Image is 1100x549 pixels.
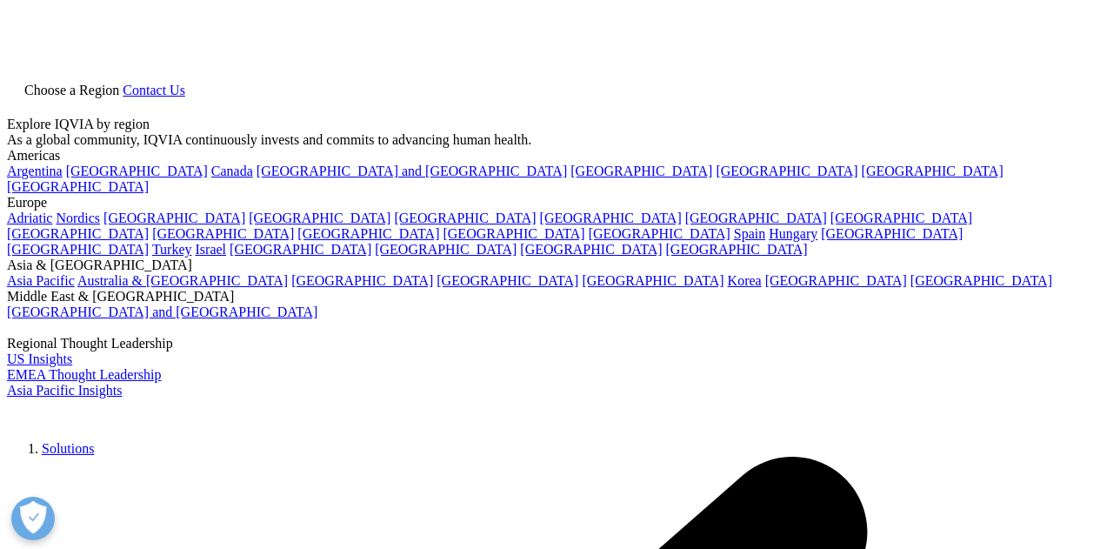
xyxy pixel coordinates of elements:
div: Americas [7,148,1093,164]
a: US Insights [7,351,72,366]
a: Asia Pacific [7,273,75,288]
a: [GEOGRAPHIC_DATA] [589,226,730,241]
a: Contact Us [123,83,185,97]
a: Australia & [GEOGRAPHIC_DATA] [77,273,288,288]
a: [GEOGRAPHIC_DATA] [103,211,245,225]
a: [GEOGRAPHIC_DATA] [230,242,371,257]
a: [GEOGRAPHIC_DATA] [437,273,578,288]
a: [GEOGRAPHIC_DATA] [570,164,712,178]
div: Regional Thought Leadership [7,336,1093,351]
div: Asia & [GEOGRAPHIC_DATA] [7,258,1093,273]
a: [GEOGRAPHIC_DATA] [249,211,390,225]
a: [GEOGRAPHIC_DATA] [685,211,827,225]
a: [GEOGRAPHIC_DATA] [297,226,439,241]
div: Middle East & [GEOGRAPHIC_DATA] [7,289,1093,305]
div: Europe [7,195,1093,211]
a: [GEOGRAPHIC_DATA] and [GEOGRAPHIC_DATA] [257,164,567,178]
a: [GEOGRAPHIC_DATA] [830,211,972,225]
a: [GEOGRAPHIC_DATA] [375,242,517,257]
a: [GEOGRAPHIC_DATA] [582,273,723,288]
a: [GEOGRAPHIC_DATA] [540,211,682,225]
span: Choose a Region [24,83,119,97]
a: Hungary [769,226,817,241]
a: [GEOGRAPHIC_DATA] [7,179,149,194]
a: Canada [211,164,253,178]
a: [GEOGRAPHIC_DATA] [443,226,584,241]
a: Israel [196,242,227,257]
div: Explore IQVIA by region [7,117,1093,132]
a: [GEOGRAPHIC_DATA] [520,242,662,257]
a: Spain [734,226,765,241]
a: EMEA Thought Leadership [7,367,161,382]
a: Turkey [152,242,192,257]
a: [GEOGRAPHIC_DATA] [666,242,808,257]
a: [GEOGRAPHIC_DATA] [910,273,1052,288]
a: [GEOGRAPHIC_DATA] [66,164,208,178]
a: Korea [728,273,762,288]
a: Argentina [7,164,63,178]
a: Asia Pacific Insights [7,383,122,398]
a: [GEOGRAPHIC_DATA] [862,164,1003,178]
img: IQVIA Healthcare Information Technology and Pharma Clinical Research Company [7,398,146,424]
button: Open Preferences [11,497,55,540]
a: [GEOGRAPHIC_DATA] and [GEOGRAPHIC_DATA] [7,305,317,319]
a: Solutions [42,441,94,456]
a: Nordics [56,211,100,225]
a: [GEOGRAPHIC_DATA] [821,226,963,241]
a: [GEOGRAPHIC_DATA] [7,226,149,241]
div: As a global community, IQVIA continuously invests and commits to advancing human health. [7,132,1093,148]
a: [GEOGRAPHIC_DATA] [765,273,907,288]
a: [GEOGRAPHIC_DATA] [291,273,433,288]
a: [GEOGRAPHIC_DATA] [7,242,149,257]
a: [GEOGRAPHIC_DATA] [152,226,294,241]
a: [GEOGRAPHIC_DATA] [716,164,857,178]
a: Adriatic [7,211,52,225]
a: [GEOGRAPHIC_DATA] [394,211,536,225]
